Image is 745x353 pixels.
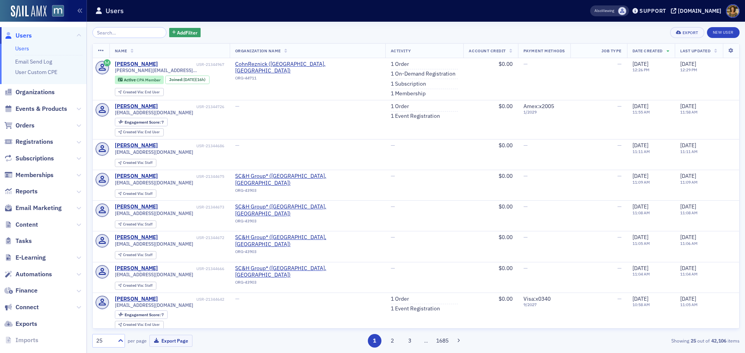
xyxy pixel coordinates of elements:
a: Orders [4,121,35,130]
span: [DATE] [632,103,648,110]
div: Staff [123,253,152,257]
time: 11:04 AM [680,271,698,277]
span: $0.00 [499,60,513,67]
span: [PERSON_NAME][EMAIL_ADDRESS][PERSON_NAME][DOMAIN_NAME] [115,67,224,73]
span: [DATE] [632,265,648,272]
a: Users [4,31,32,40]
a: Memberships [4,171,54,179]
div: Created Via: Staff [115,220,156,229]
span: [DATE] [632,60,648,67]
span: — [617,103,622,110]
span: Profile [726,4,740,18]
span: [DATE] [184,77,196,82]
span: [DATE] [680,295,696,302]
span: Viewing [594,8,614,14]
span: 9 / 2027 [523,302,565,307]
a: 1 Order [391,61,409,68]
div: [PERSON_NAME] [115,265,158,272]
span: Automations [16,270,52,279]
span: [DATE] [632,142,648,149]
time: 11:09 AM [680,179,698,185]
time: 11:04 AM [632,271,650,277]
span: Imports [16,336,38,344]
div: 25 [96,337,113,345]
span: … [421,337,431,344]
span: Job Type [601,48,622,53]
div: Staff [123,284,152,288]
a: Reports [4,187,38,196]
span: [DATE] [632,295,648,302]
time: 11:05 AM [680,302,698,307]
span: Add Filter [177,29,198,36]
time: 11:08 AM [680,210,698,215]
a: [PERSON_NAME] [115,103,158,110]
div: Engagement Score: 7 [115,118,168,126]
span: Created Via : [123,322,145,327]
span: CohnReznick (Bethesda, MD) [235,61,380,74]
div: USR-21344967 [159,62,224,67]
time: 10:58 AM [632,302,650,307]
a: Email Send Log [15,58,52,65]
span: [EMAIL_ADDRESS][DOMAIN_NAME] [115,210,193,216]
span: Email Marketing [16,204,62,212]
a: [PERSON_NAME] [115,203,158,210]
span: [DATE] [680,234,696,241]
div: Also [594,8,602,13]
span: Created Via : [123,160,145,165]
a: 1 Membership [391,90,426,97]
a: CohnReznick ([GEOGRAPHIC_DATA], [GEOGRAPHIC_DATA]) [235,61,380,74]
span: SC&H Group* (Sparks Glencoe, MD) [235,173,380,186]
div: Joined: 2025-09-30 00:00:00 [165,76,210,84]
a: [PERSON_NAME] [115,234,158,241]
div: Support [639,7,666,14]
div: Staff [123,192,152,196]
a: SC&H Group* ([GEOGRAPHIC_DATA], [GEOGRAPHIC_DATA]) [235,203,380,217]
span: SC&H Group* (Sparks Glencoe, MD) [235,203,380,217]
span: [DATE] [680,60,696,67]
span: Reports [16,187,38,196]
a: Finance [4,286,38,295]
span: Created Via : [123,283,145,288]
div: Created Via: End User [115,88,164,96]
span: Engagement Score : [125,119,161,125]
label: per page [128,337,147,344]
div: [PERSON_NAME] [115,61,158,68]
div: Created Via: Staff [115,159,156,167]
span: — [523,234,528,241]
a: Email Marketing [4,204,62,212]
a: User Custom CPE [15,69,57,76]
span: Created Via : [123,90,145,95]
span: — [523,60,528,67]
span: [EMAIL_ADDRESS][DOMAIN_NAME] [115,149,193,155]
div: USR-21344672 [159,235,224,240]
time: 11:55 AM [632,109,650,115]
div: USR-21344686 [159,143,224,148]
div: (16h) [184,77,206,82]
time: 11:11 AM [632,149,650,154]
span: $0.00 [499,172,513,179]
a: [PERSON_NAME] [115,296,158,303]
span: — [391,265,395,272]
div: ORG-43903 [235,219,380,226]
button: Export Page [149,335,192,347]
span: Created Via : [123,191,145,196]
a: Automations [4,270,52,279]
time: 11:08 AM [632,210,650,215]
span: — [617,172,622,179]
span: [EMAIL_ADDRESS][DOMAIN_NAME] [115,110,193,115]
a: Tasks [4,237,32,245]
div: Export [683,31,698,35]
img: SailAMX [11,5,47,18]
div: End User [123,323,160,327]
button: 1 [368,334,381,348]
span: Date Created [632,48,663,53]
span: $0.00 [499,295,513,302]
span: Engagement Score : [125,312,161,317]
time: 11:05 AM [632,241,650,246]
div: End User [123,90,160,95]
span: Orders [16,121,35,130]
span: $0.00 [499,234,513,241]
span: Amex : x2005 [523,103,554,110]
